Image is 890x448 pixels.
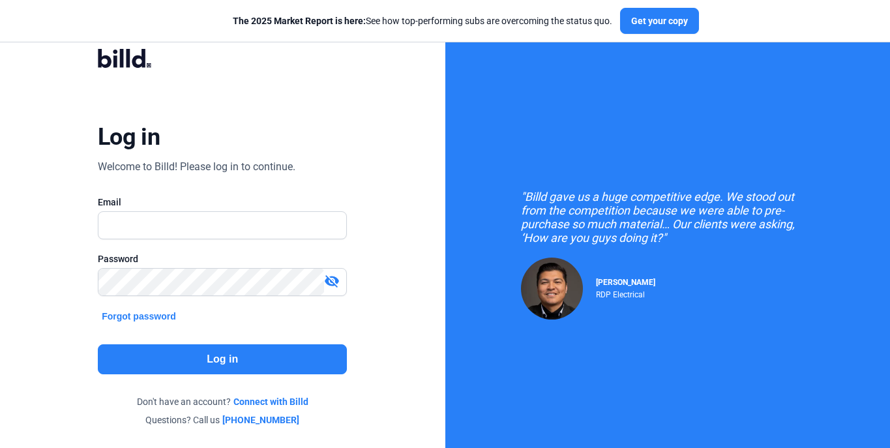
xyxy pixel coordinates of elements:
button: Forgot password [98,309,180,323]
div: Welcome to Billd! Please log in to continue. [98,159,295,175]
div: Password [98,252,347,265]
div: Log in [98,123,160,151]
div: Don't have an account? [98,395,347,408]
div: RDP Electrical [596,287,655,299]
div: "Billd gave us a huge competitive edge. We stood out from the competition because we were able to... [521,190,814,245]
a: Connect with Billd [233,395,308,408]
img: Raul Pacheco [521,258,583,320]
mat-icon: visibility_off [324,273,340,289]
div: Questions? Call us [98,413,347,426]
div: Email [98,196,347,209]
span: [PERSON_NAME] [596,278,655,287]
button: Log in [98,344,347,374]
span: The 2025 Market Report is here: [233,16,366,26]
button: Get your copy [620,8,699,34]
a: [PHONE_NUMBER] [222,413,299,426]
div: See how top-performing subs are overcoming the status quo. [233,14,612,27]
